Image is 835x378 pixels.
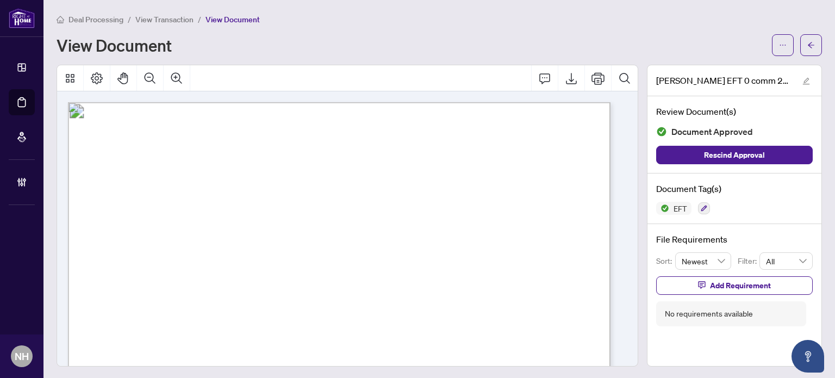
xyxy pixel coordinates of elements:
li: / [128,13,131,26]
span: NH [15,349,29,364]
span: Deal Processing [68,15,123,24]
span: Rescind Approval [704,146,765,164]
span: View Transaction [135,15,194,24]
span: Add Requirement [710,277,771,294]
h1: View Document [57,36,172,54]
span: EFT [669,205,691,212]
li: / [198,13,201,26]
button: Open asap [792,340,824,373]
p: Sort: [656,255,675,267]
p: Filter: [738,255,759,267]
span: arrow-left [807,41,815,49]
span: All [766,253,806,269]
span: Document Approved [671,125,753,139]
img: Status Icon [656,202,669,215]
button: Rescind Approval [656,146,813,164]
span: home [57,16,64,23]
span: [PERSON_NAME] EFT 0 comm 2514192.pdf [656,74,792,87]
span: ellipsis [779,41,787,49]
h4: Document Tag(s) [656,182,813,195]
div: No requirements available [665,308,753,320]
img: logo [9,8,35,28]
span: edit [802,77,810,85]
img: Document Status [656,126,667,137]
h4: File Requirements [656,233,813,246]
h4: Review Document(s) [656,105,813,118]
span: View Document [205,15,260,24]
span: Newest [682,253,725,269]
button: Add Requirement [656,276,813,295]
